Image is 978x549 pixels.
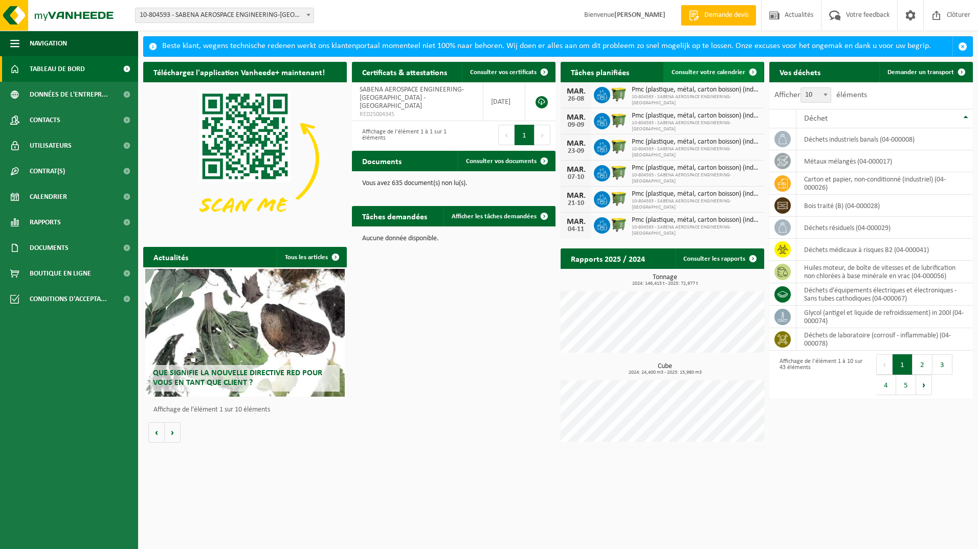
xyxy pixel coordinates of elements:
h2: Téléchargez l'application Vanheede+ maintenant! [143,62,335,82]
div: MAR. [566,87,586,96]
a: Consulter les rapports [675,248,763,269]
div: Affichage de l'élément 1 à 10 sur 43 éléments [774,353,866,396]
span: RED25004345 [360,110,475,119]
a: Consulter vos certificats [462,62,554,82]
div: 07-10 [566,174,586,181]
td: [DATE] [483,82,525,121]
button: Next [916,375,932,395]
p: Affichage de l'élément 1 sur 10 éléments [153,406,342,414]
span: 10-804593 - SABENA AEROSPACE ENGINEERING-CHARLEROI - GOSSELIES [136,8,314,22]
span: Consulter vos certificats [470,69,537,76]
td: déchets résiduels (04-000029) [796,217,973,239]
td: déchets industriels banals (04-000008) [796,128,973,150]
span: Tableau de bord [30,56,85,82]
span: 10-804593 - SABENA AEROSPACE ENGINEERING-[GEOGRAPHIC_DATA] [632,198,759,211]
strong: [PERSON_NAME] [614,11,665,19]
h2: Vos déchets [769,62,831,82]
td: déchets médicaux à risques B2 (04-000041) [796,239,973,261]
span: Pmc (plastique, métal, carton boisson) (industriel) [632,112,759,120]
a: Demander un transport [879,62,972,82]
span: Pmc (plastique, métal, carton boisson) (industriel) [632,138,759,146]
span: 10-804593 - SABENA AEROSPACE ENGINEERING-[GEOGRAPHIC_DATA] [632,146,759,158]
button: 1 [893,354,913,375]
span: 10-804593 - SABENA AEROSPACE ENGINEERING-[GEOGRAPHIC_DATA] [632,224,759,237]
span: 10-804593 - SABENA AEROSPACE ENGINEERING-[GEOGRAPHIC_DATA] [632,120,759,132]
span: Pmc (plastique, métal, carton boisson) (industriel) [632,86,759,94]
h2: Certificats & attestations [352,62,457,82]
span: Demander un transport [887,69,954,76]
div: 26-08 [566,96,586,103]
img: WB-1100-HPE-GN-50 [610,164,628,181]
span: Utilisateurs [30,133,72,158]
h2: Rapports 2025 / 2024 [561,248,655,268]
button: Volgende [165,422,181,443]
img: WB-1100-HPE-GN-50 [610,216,628,233]
span: 10-804593 - SABENA AEROSPACE ENGINEERING-[GEOGRAPHIC_DATA] [632,172,759,185]
span: Pmc (plastique, métal, carton boisson) (industriel) [632,164,759,172]
span: 10-804593 - SABENA AEROSPACE ENGINEERING-[GEOGRAPHIC_DATA] [632,94,759,106]
h2: Documents [352,151,412,171]
span: Documents [30,235,69,261]
button: Previous [498,125,515,145]
p: Aucune donnée disponible. [362,235,545,242]
a: Tous les articles [277,247,346,267]
span: Contrat(s) [30,158,65,184]
span: Consulter votre calendrier [672,69,745,76]
button: Previous [876,354,893,375]
h3: Cube [566,363,764,375]
button: Next [535,125,550,145]
button: Vorige [148,422,165,443]
label: Afficher éléments [774,91,867,99]
h2: Tâches demandées [352,206,437,226]
a: Que signifie la nouvelle directive RED pour vous en tant que client ? [145,269,345,397]
span: 2024: 146,415 t - 2025: 72,977 t [566,281,764,286]
div: MAR. [566,140,586,148]
a: Consulter vos documents [458,151,554,171]
span: Conditions d'accepta... [30,286,107,312]
span: 10-804593 - SABENA AEROSPACE ENGINEERING-CHARLEROI - GOSSELIES [135,8,314,23]
a: Demande devis [681,5,756,26]
img: WB-1100-HPE-GN-50 [610,138,628,155]
span: 2024: 24,400 m3 - 2025: 15,980 m3 [566,370,764,375]
td: déchets d'équipements électriques et électroniques - Sans tubes cathodiques (04-000067) [796,283,973,306]
img: WB-1100-HPE-GN-50 [610,111,628,129]
td: huiles moteur, de boîte de vitesses et de lubrification non chlorées à base minérale en vrac (04-... [796,261,973,283]
div: 21-10 [566,200,586,207]
a: Afficher les tâches demandées [443,206,554,226]
div: Beste klant, wegens technische redenen werkt ons klantenportaal momenteel niet 100% naar behoren.... [162,37,952,56]
div: MAR. [566,113,586,122]
span: Que signifie la nouvelle directive RED pour vous en tant que client ? [153,369,322,387]
button: 2 [913,354,932,375]
span: Pmc (plastique, métal, carton boisson) (industriel) [632,190,759,198]
td: glycol (antigel et liquide de refroidissement) in 200l (04-000074) [796,306,973,328]
button: 4 [876,375,896,395]
span: SABENA AEROSPACE ENGINEERING-[GEOGRAPHIC_DATA] - [GEOGRAPHIC_DATA] [360,86,464,110]
img: WB-1100-HPE-GN-50 [610,85,628,103]
img: WB-1100-HPE-GN-50 [610,190,628,207]
span: Pmc (plastique, métal, carton boisson) (industriel) [632,216,759,224]
span: 10 [801,87,831,103]
span: Boutique en ligne [30,261,91,286]
span: Données de l'entrepr... [30,82,108,107]
span: 10 [801,88,831,102]
a: Consulter votre calendrier [663,62,763,82]
span: Afficher les tâches demandées [452,213,537,220]
img: Download de VHEPlus App [143,82,347,235]
div: 04-11 [566,226,586,233]
span: Contacts [30,107,60,133]
h2: Actualités [143,247,198,267]
span: Déchet [804,115,828,123]
h3: Tonnage [566,274,764,286]
span: Demande devis [702,10,751,20]
div: 09-09 [566,122,586,129]
span: Rapports [30,210,61,235]
div: MAR. [566,218,586,226]
td: déchets de laboratoire (corrosif - inflammable) (04-000078) [796,328,973,351]
div: MAR. [566,166,586,174]
div: Affichage de l'élément 1 à 1 sur 1 éléments [357,124,449,146]
button: 1 [515,125,535,145]
td: métaux mélangés (04-000017) [796,150,973,172]
td: carton et papier, non-conditionné (industriel) (04-000026) [796,172,973,195]
button: 3 [932,354,952,375]
span: Navigation [30,31,67,56]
